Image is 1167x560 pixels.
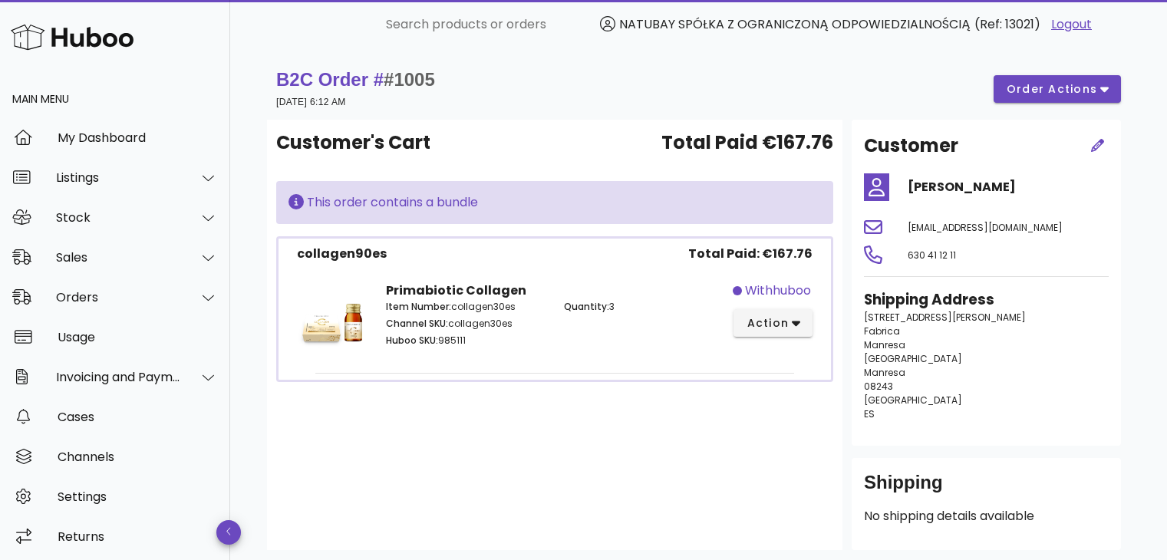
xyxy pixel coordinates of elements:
[11,21,134,54] img: Huboo Logo
[386,334,438,347] span: Huboo SKU:
[994,75,1121,103] button: order actions
[56,210,181,225] div: Stock
[58,529,218,544] div: Returns
[733,309,813,337] button: action
[276,97,346,107] small: [DATE] 6:12 AM
[661,129,833,156] span: Total Paid €167.76
[864,338,905,351] span: Manresa
[58,130,218,145] div: My Dashboard
[864,470,1109,507] div: Shipping
[619,15,971,33] span: NATUBAY SPÓŁKA Z OGRANICZONĄ ODPOWIEDZIALNOŚCIĄ
[58,410,218,424] div: Cases
[864,352,962,365] span: [GEOGRAPHIC_DATA]
[56,170,181,185] div: Listings
[386,282,526,299] strong: Primabiotic Collagen
[864,394,962,407] span: [GEOGRAPHIC_DATA]
[745,282,811,300] span: withhuboo
[908,178,1109,196] h4: [PERSON_NAME]
[688,245,813,263] span: Total Paid: €167.76
[288,193,821,212] div: This order contains a bundle
[386,300,451,313] span: Item Number:
[864,311,1026,324] span: [STREET_ADDRESS][PERSON_NAME]
[386,317,448,330] span: Channel SKU:
[908,221,1063,234] span: [EMAIL_ADDRESS][DOMAIN_NAME]
[58,330,218,344] div: Usage
[56,250,181,265] div: Sales
[746,315,789,331] span: action
[564,300,724,314] p: 3
[864,407,875,420] span: ES
[58,489,218,504] div: Settings
[864,289,1109,311] h3: Shipping Address
[386,300,546,314] p: collagen30es
[974,15,1040,33] span: (Ref: 13021)
[1051,15,1092,34] a: Logout
[384,69,435,90] span: #1005
[864,324,900,338] span: Fabrica
[864,366,905,379] span: Manresa
[297,282,368,352] img: Product Image
[276,69,435,90] strong: B2C Order #
[864,132,958,160] h2: Customer
[276,129,430,156] span: Customer's Cart
[908,249,956,262] span: 630 41 12 11
[58,450,218,464] div: Channels
[386,334,546,348] p: 985111
[564,300,609,313] span: Quantity:
[56,290,181,305] div: Orders
[1006,81,1098,97] span: order actions
[297,245,387,263] div: collagen90es
[864,380,893,393] span: 08243
[386,317,546,331] p: collagen30es
[56,370,181,384] div: Invoicing and Payments
[864,507,1109,525] p: No shipping details available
